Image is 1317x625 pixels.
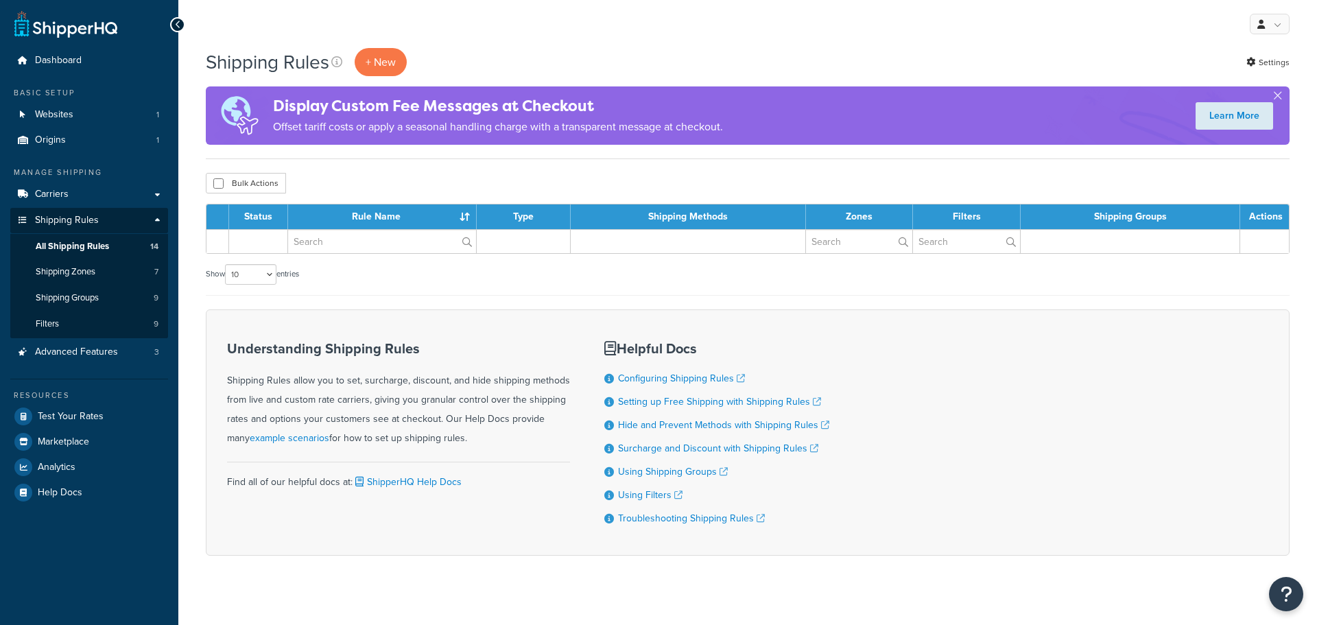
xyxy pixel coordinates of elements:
[154,346,159,358] span: 3
[10,429,168,454] a: Marketplace
[10,48,168,73] a: Dashboard
[10,182,168,207] a: Carriers
[206,264,299,285] label: Show entries
[1196,102,1273,130] a: Learn More
[913,230,1020,253] input: Search
[225,264,276,285] select: Showentries
[36,292,99,304] span: Shipping Groups
[10,480,168,505] a: Help Docs
[10,102,168,128] li: Websites
[10,390,168,401] div: Resources
[227,341,570,448] div: Shipping Rules allow you to set, surcharge, discount, and hide shipping methods from live and cus...
[1021,204,1240,229] th: Shipping Groups
[35,215,99,226] span: Shipping Rules
[229,204,288,229] th: Status
[618,488,683,502] a: Using Filters
[273,95,723,117] h4: Display Custom Fee Messages at Checkout
[10,311,168,337] a: Filters 9
[618,464,728,479] a: Using Shipping Groups
[35,109,73,121] span: Websites
[150,241,158,252] span: 14
[38,487,82,499] span: Help Docs
[10,128,168,153] a: Origins 1
[10,259,168,285] a: Shipping Zones 7
[1246,53,1290,72] a: Settings
[10,128,168,153] li: Origins
[618,371,745,386] a: Configuring Shipping Rules
[38,462,75,473] span: Analytics
[154,292,158,304] span: 9
[35,134,66,146] span: Origins
[206,173,286,193] button: Bulk Actions
[36,318,59,330] span: Filters
[35,346,118,358] span: Advanced Features
[355,48,407,76] p: + New
[206,49,329,75] h1: Shipping Rules
[206,86,273,145] img: duties-banner-06bc72dcb5fe05cb3f9472aba00be2ae8eb53ab6f0d8bb03d382ba314ac3c341.png
[10,259,168,285] li: Shipping Zones
[10,208,168,338] li: Shipping Rules
[156,134,159,146] span: 1
[36,241,109,252] span: All Shipping Rules
[10,311,168,337] li: Filters
[35,55,82,67] span: Dashboard
[913,204,1021,229] th: Filters
[38,411,104,423] span: Test Your Rates
[604,341,829,356] h3: Helpful Docs
[156,109,159,121] span: 1
[806,230,912,253] input: Search
[806,204,913,229] th: Zones
[10,234,168,259] a: All Shipping Rules 14
[10,340,168,365] a: Advanced Features 3
[154,318,158,330] span: 9
[288,230,476,253] input: Search
[10,455,168,480] a: Analytics
[571,204,806,229] th: Shipping Methods
[10,87,168,99] div: Basic Setup
[618,394,821,409] a: Setting up Free Shipping with Shipping Rules
[10,208,168,233] a: Shipping Rules
[227,462,570,492] div: Find all of our helpful docs at:
[250,431,329,445] a: example scenarios
[36,266,95,278] span: Shipping Zones
[10,285,168,311] a: Shipping Groups 9
[288,204,477,229] th: Rule Name
[10,404,168,429] a: Test Your Rates
[38,436,89,448] span: Marketplace
[353,475,462,489] a: ShipperHQ Help Docs
[10,102,168,128] a: Websites 1
[1269,577,1303,611] button: Open Resource Center
[477,204,570,229] th: Type
[14,10,117,38] a: ShipperHQ Home
[618,441,818,456] a: Surcharge and Discount with Shipping Rules
[273,117,723,137] p: Offset tariff costs or apply a seasonal handling charge with a transparent message at checkout.
[10,285,168,311] li: Shipping Groups
[10,234,168,259] li: All Shipping Rules
[618,418,829,432] a: Hide and Prevent Methods with Shipping Rules
[618,511,765,526] a: Troubleshooting Shipping Rules
[10,167,168,178] div: Manage Shipping
[10,340,168,365] li: Advanced Features
[35,189,69,200] span: Carriers
[227,341,570,356] h3: Understanding Shipping Rules
[1240,204,1289,229] th: Actions
[154,266,158,278] span: 7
